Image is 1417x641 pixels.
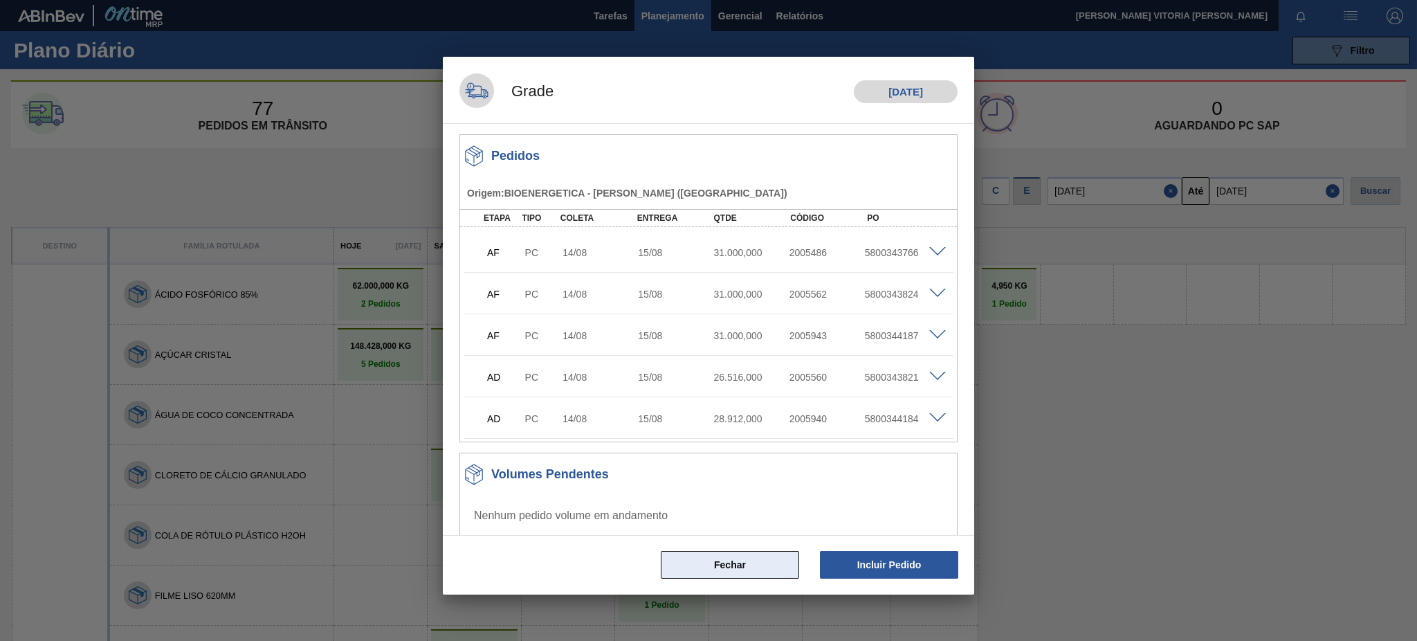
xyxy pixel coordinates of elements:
[484,237,522,268] div: Aguardando Faturamento
[484,279,522,309] div: Aguardando Faturamento
[487,330,519,341] p: AF
[518,213,558,223] div: Tipo
[710,413,794,424] div: 28.912,000
[460,496,957,536] div: Nenhum pedido volume em andamento
[467,188,955,199] h5: Origem : BIOENERGETICA - [PERSON_NAME] ([GEOGRAPHIC_DATA])
[634,289,719,300] div: 15/08/2025
[487,372,519,383] p: AD
[487,289,519,300] p: AF
[559,372,643,383] div: 14/08/2025
[861,413,946,424] div: 5800344184
[634,213,720,223] div: Entrega
[522,372,560,383] div: Pedido de Compra
[487,413,519,424] p: AD
[710,213,796,223] div: Qtde
[522,289,560,300] div: Pedido de Compra
[634,247,719,258] div: 15/08/2025
[484,404,522,434] div: Aguardando Descarga
[820,551,958,579] button: Incluir Pedido
[559,247,643,258] div: 14/08/2025
[559,413,643,424] div: 14/08/2025
[786,247,870,258] div: 2005486
[487,247,519,258] p: AF
[710,330,794,341] div: 31.000,000
[634,413,719,424] div: 15/08/2025
[786,330,870,341] div: 2005943
[787,213,872,223] div: Código
[634,330,719,341] div: 15/08/2025
[522,413,560,424] div: Pedido de Compra
[557,213,643,223] div: Coleta
[491,467,609,482] h3: Volumes Pendentes
[484,320,522,351] div: Aguardando Faturamento
[863,213,949,223] div: PO
[494,80,554,102] h1: Grade
[861,289,946,300] div: 5800343824
[491,149,540,163] h3: Pedidos
[786,289,870,300] div: 2005562
[861,247,946,258] div: 5800343766
[786,413,870,424] div: 2005940
[710,372,794,383] div: 26.516,000
[861,330,946,341] div: 5800344187
[710,289,794,300] div: 31.000,000
[634,372,719,383] div: 15/08/2025
[559,289,643,300] div: 14/08/2025
[522,247,560,258] div: Pedido de Compra
[854,80,958,103] h1: [DATE]
[861,372,946,383] div: 5800343821
[786,372,870,383] div: 2005560
[522,330,560,341] div: Pedido de Compra
[710,247,794,258] div: 31.000,000
[480,213,520,223] div: Etapa
[661,551,799,579] button: Fechar
[559,330,643,341] div: 14/08/2025
[484,362,522,392] div: Aguardando Descarga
